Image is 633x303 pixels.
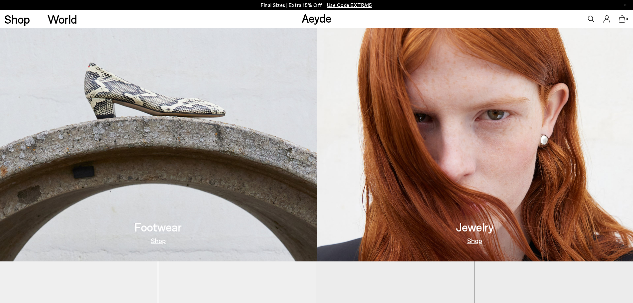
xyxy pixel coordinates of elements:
[135,221,182,233] h3: Footwear
[4,13,30,25] a: Shop
[456,221,494,233] h3: Jewelry
[625,17,629,21] span: 0
[151,237,166,244] a: Shop
[467,237,482,244] a: Shop
[327,2,372,8] span: Navigate to /collections/ss25-final-sizes
[261,1,372,9] p: Final Sizes | Extra 15% Off
[619,15,625,23] a: 0
[48,13,77,25] a: World
[302,11,332,25] a: Aeyde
